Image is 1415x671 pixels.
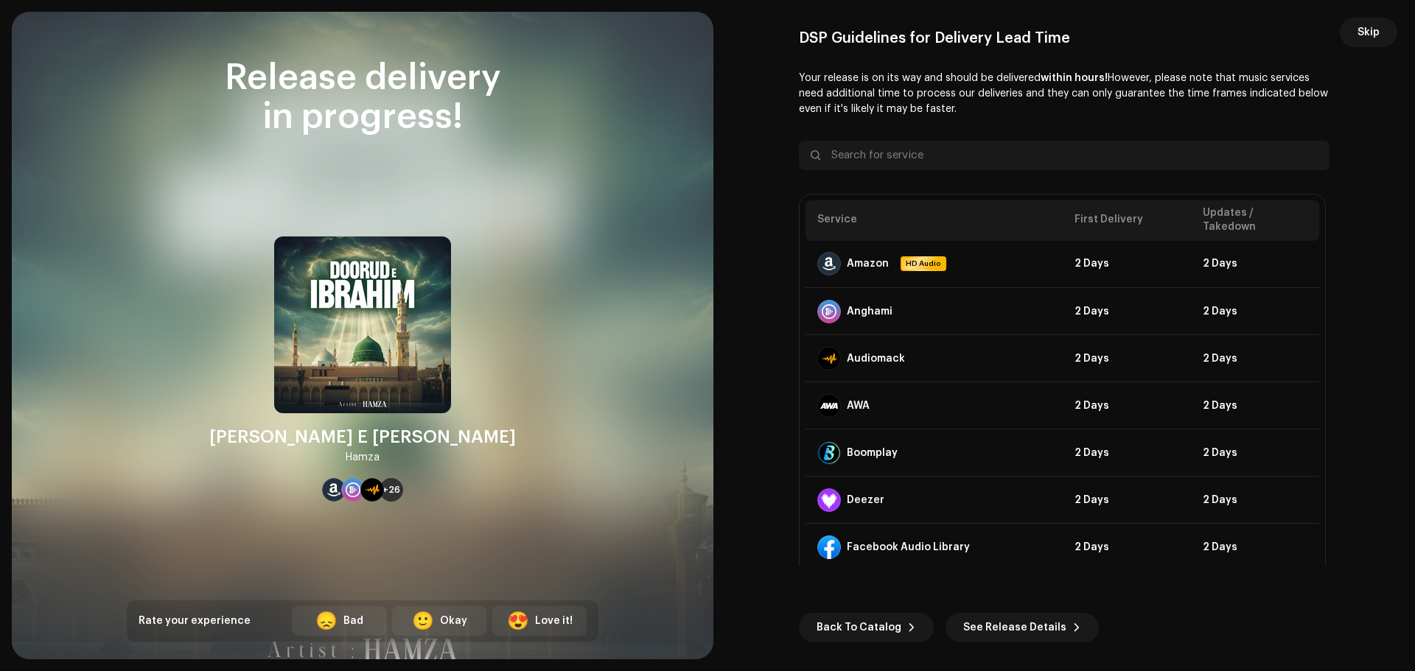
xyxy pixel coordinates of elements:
td: 2 Days [1191,335,1319,382]
span: See Release Details [963,613,1066,642]
td: 2 Days [1063,524,1191,571]
div: Anghami [847,306,892,317]
td: 2 Days [1191,524,1319,571]
td: 2 Days [1063,288,1191,335]
img: 8348a788-c3cb-4b74-af25-15e925685ada [274,236,451,413]
td: 2 Days [1063,241,1191,288]
div: Deezer [847,494,884,506]
div: 😍 [507,612,529,630]
td: 2 Days [1191,288,1319,335]
div: 😞 [315,612,338,630]
span: Rate your experience [139,616,251,626]
div: Audiomack [847,353,905,365]
div: Boomplay [847,447,898,459]
span: Skip [1358,18,1380,47]
td: 2 Days [1063,477,1191,524]
button: Back To Catalog [799,613,934,642]
div: 🙂 [412,612,434,630]
b: within hours! [1041,73,1108,83]
input: Search for service [799,141,1330,170]
button: Skip [1340,18,1397,47]
div: Facebook Audio Library [847,541,970,553]
th: Updates / Takedown [1191,200,1319,241]
div: Love it! [535,614,573,629]
div: [PERSON_NAME] E [PERSON_NAME] [209,425,516,449]
td: 2 Days [1063,382,1191,429]
th: First Delivery [1063,200,1191,241]
button: See Release Details [946,613,1099,642]
th: Service [806,200,1063,241]
div: Release delivery in progress! [127,59,598,137]
td: 2 Days [1063,429,1191,477]
td: 2 Days [1191,477,1319,524]
div: Bad [343,614,363,629]
td: 2 Days [1191,241,1319,288]
div: DSP Guidelines for Delivery Lead Time [799,29,1330,47]
span: +26 [382,484,400,496]
div: Amazon [847,258,889,270]
div: Hamza [346,449,380,466]
td: 2 Days [1191,429,1319,477]
span: HD Audio [902,258,945,270]
p: Your release is on its way and should be delivered However, please note that music services need ... [799,71,1330,117]
span: Back To Catalog [817,613,901,642]
div: Okay [440,614,467,629]
div: AWA [847,400,870,412]
td: 2 Days [1191,382,1319,429]
td: 2 Days [1063,335,1191,382]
